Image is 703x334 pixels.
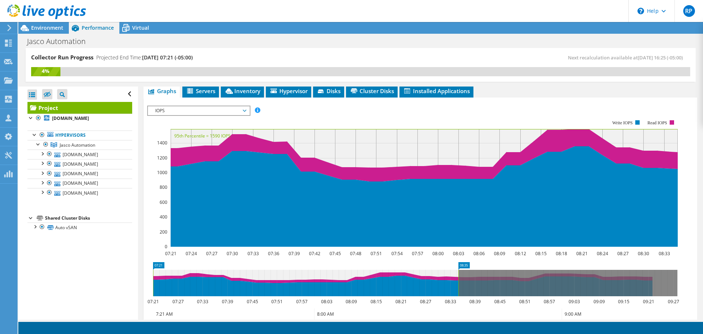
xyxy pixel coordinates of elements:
span: [DATE] 07:21 (-05:00) [142,54,193,61]
text: 1000 [157,169,167,176]
span: Graphs [147,87,176,95]
text: 07:33 [197,298,208,305]
text: 08:57 [544,298,555,305]
span: IOPS [152,106,246,115]
text: 07:36 [268,250,279,257]
text: 09:03 [569,298,580,305]
text: 07:51 [371,250,382,257]
span: Hypervisor [269,87,308,95]
a: [DOMAIN_NAME] [27,179,132,188]
b: [DOMAIN_NAME] [52,115,89,121]
text: 07:27 [172,298,184,305]
text: 08:03 [453,250,464,257]
span: [DATE] 16:25 (-05:00) [638,54,683,61]
text: 08:33 [445,298,456,305]
div: Shared Cluster Disks [45,214,132,223]
span: Servers [186,87,215,95]
text: 07:51 [271,298,283,305]
text: 08:24 [597,250,608,257]
text: 800 [160,184,167,190]
text: Read IOPS [648,120,667,125]
a: [DOMAIN_NAME] [27,114,132,123]
span: Environment [31,24,63,31]
text: 08:39 [469,298,481,305]
text: 08:27 [420,298,431,305]
text: 07:45 [247,298,258,305]
text: 07:42 [309,250,320,257]
text: 09:27 [668,298,679,305]
text: 08:09 [494,250,505,257]
a: [DOMAIN_NAME] [27,169,132,179]
text: 08:15 [535,250,547,257]
span: Disks [317,87,341,95]
text: 600 [160,199,167,205]
text: 07:30 [227,250,238,257]
a: [DOMAIN_NAME] [27,159,132,169]
text: Write IOPS [612,120,633,125]
span: Virtual [132,24,149,31]
text: 07:33 [248,250,259,257]
text: 08:30 [638,250,649,257]
text: 08:21 [576,250,588,257]
a: Jasco Automation [27,140,132,150]
div: 4% [31,67,60,75]
text: 07:39 [289,250,300,257]
text: 07:21 [165,250,176,257]
text: 08:45 [494,298,506,305]
h4: Projected End Time: [96,54,193,62]
text: 400 [160,214,167,220]
a: [DOMAIN_NAME] [27,188,132,198]
text: 07:48 [350,250,361,257]
text: 07:45 [330,250,341,257]
text: 200 [160,229,167,235]
a: Hypervisors [27,131,132,140]
text: 08:27 [617,250,629,257]
text: 07:54 [391,250,403,257]
text: 08:18 [556,250,567,257]
text: 07:21 [148,298,159,305]
span: Cluster Disks [350,87,394,95]
a: [DOMAIN_NAME] [27,150,132,159]
svg: \n [637,8,644,14]
text: 07:27 [206,250,217,257]
a: Auto vSAN [27,223,132,232]
text: 08:12 [515,250,526,257]
h1: Jasco Automation [24,37,97,45]
text: 08:09 [346,298,357,305]
span: Inventory [224,87,260,95]
span: RP [683,5,695,17]
text: 08:21 [395,298,407,305]
text: 07:39 [222,298,233,305]
text: 07:57 [296,298,308,305]
text: 08:33 [659,250,670,257]
text: 09:15 [618,298,629,305]
text: 95th Percentile = 1590 IOPS [174,133,231,139]
text: 07:24 [186,250,197,257]
text: 08:03 [321,298,332,305]
text: 09:21 [643,298,654,305]
text: 0 [165,243,167,250]
span: Next recalculation available at [568,54,687,61]
text: 09:09 [594,298,605,305]
text: 07:57 [412,250,423,257]
span: Jasco Automation [60,142,95,148]
span: Performance [82,24,114,31]
text: 08:15 [371,298,382,305]
text: 08:06 [473,250,485,257]
text: 1400 [157,140,167,146]
a: Project [27,102,132,114]
span: Installed Applications [403,87,470,95]
text: 08:51 [519,298,531,305]
text: 1200 [157,155,167,161]
text: 08:00 [432,250,444,257]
